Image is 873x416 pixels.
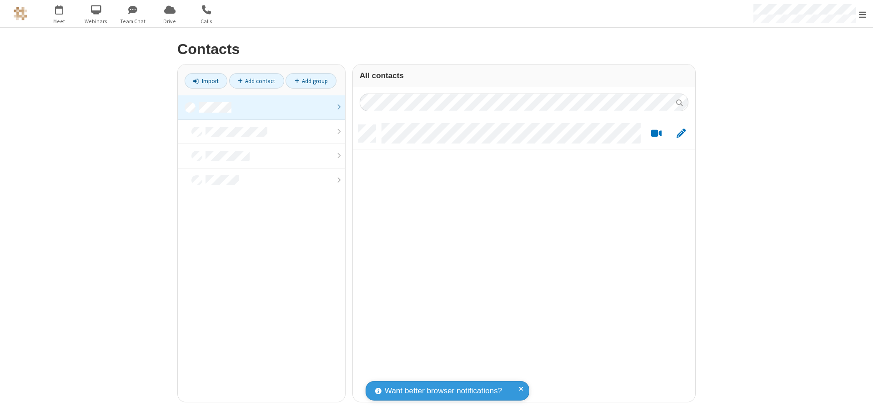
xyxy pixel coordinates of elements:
button: Edit [672,128,690,139]
a: Import [185,73,227,89]
span: Drive [153,17,187,25]
a: Add group [286,73,336,89]
h3: All contacts [360,71,688,80]
a: Add contact [229,73,284,89]
span: Want better browser notifications? [385,385,502,397]
h2: Contacts [177,41,696,57]
img: QA Selenium DO NOT DELETE OR CHANGE [14,7,27,20]
div: grid [353,118,695,402]
span: Meet [42,17,76,25]
button: Start a video meeting [647,128,665,139]
span: Team Chat [116,17,150,25]
span: Webinars [79,17,113,25]
span: Calls [190,17,224,25]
